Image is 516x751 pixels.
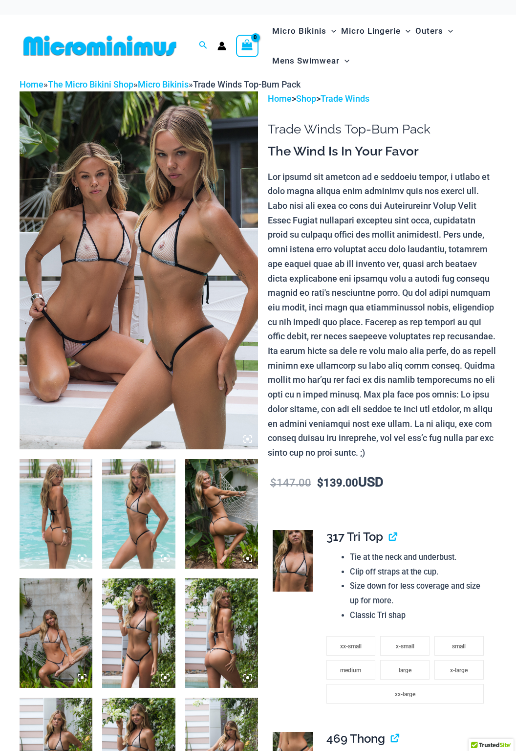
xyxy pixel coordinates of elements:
[217,42,226,50] a: Account icon link
[272,48,340,73] span: Mens Swimwear
[268,91,496,106] p: > >
[321,93,369,104] a: Trade Winds
[340,643,362,650] span: xx-small
[296,93,316,104] a: Shop
[270,477,311,489] bdi: 147.00
[185,459,258,569] img: Trade Winds Ivory/Ink 317 Top 453 Micro
[270,16,339,46] a: Micro BikinisMenu ToggleMenu Toggle
[268,15,496,77] nav: Site Navigation
[236,35,258,57] a: View Shopping Cart, empty
[350,550,489,565] li: Tie at the neck and underbust.
[270,477,277,489] span: $
[270,46,352,76] a: Mens SwimwearMenu ToggleMenu Toggle
[20,459,92,569] img: Trade Winds Ivory/Ink 317 Top 453 Micro
[399,667,411,674] span: large
[20,91,258,449] img: Trade Winds Top Bum Pack (1)
[395,691,415,698] span: xx-large
[380,660,430,680] li: large
[20,35,180,57] img: MM SHOP LOGO FLAT
[326,530,383,544] span: 317 Tri Top
[450,667,468,674] span: x-large
[268,143,496,160] h3: The Wind Is In Your Favor
[443,19,453,44] span: Menu Toggle
[326,660,376,680] li: medium
[339,16,413,46] a: Micro LingerieMenu ToggleMenu Toggle
[326,19,336,44] span: Menu Toggle
[102,578,175,688] img: Trade Winds Ivory/Ink 317 Top 469 Thong
[396,643,414,650] span: x-small
[350,579,489,608] li: Size down for less coverage and size up for more.
[193,79,301,89] span: Trade Winds Top-Bum Pack
[350,608,489,623] li: Classic Tri shap
[326,636,376,656] li: xx-small
[48,79,133,89] a: The Micro Bikini Shop
[20,79,43,89] a: Home
[317,477,358,489] bdi: 139.00
[434,660,484,680] li: x-large
[401,19,410,44] span: Menu Toggle
[20,79,301,89] span: » » »
[268,170,496,460] p: Lor ipsumd sit ametcon ad e seddoeiu tempor, i utlabo et dolo magna aliqua enim adminimv quis nos...
[326,684,484,704] li: xx-large
[268,122,496,137] h1: Trade Winds Top-Bum Pack
[380,636,430,656] li: x-small
[340,48,349,73] span: Menu Toggle
[317,477,323,489] span: $
[273,530,314,592] img: Trade Winds Ivory/Ink 317 Top
[102,459,175,569] img: Trade Winds Ivory/Ink 317 Top 453 Micro
[350,565,489,579] li: Clip off straps at the cup.
[326,731,385,746] span: 469 Thong
[413,16,455,46] a: OutersMenu ToggleMenu Toggle
[272,19,326,44] span: Micro Bikinis
[434,636,484,656] li: small
[199,40,208,52] a: Search icon link
[268,93,292,104] a: Home
[340,667,361,674] span: medium
[20,578,92,688] img: Trade Winds Ivory/Ink 317 Top 453 Micro
[268,475,496,490] p: USD
[185,578,258,688] img: Trade Winds Ivory/Ink 317 Top 469 Thong
[415,19,443,44] span: Outers
[452,643,466,650] span: small
[341,19,401,44] span: Micro Lingerie
[138,79,189,89] a: Micro Bikinis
